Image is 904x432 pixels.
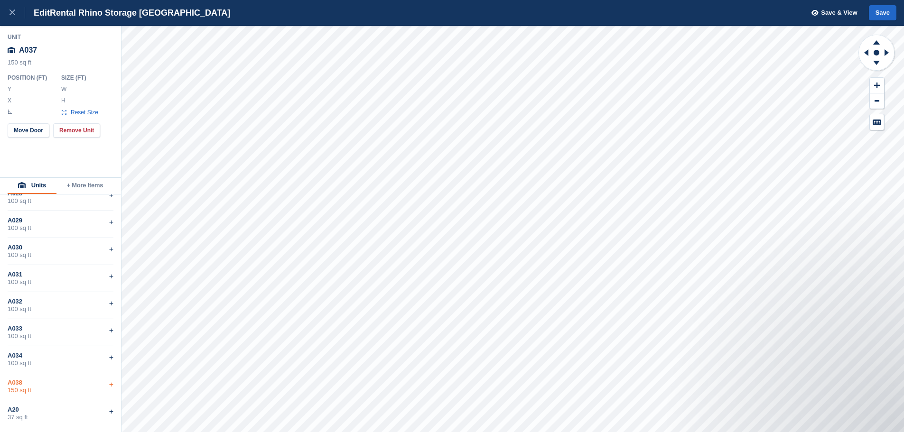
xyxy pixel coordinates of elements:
label: X [8,97,12,104]
label: H [61,97,66,104]
div: A029100 sq ft+ [8,211,113,238]
div: + [109,190,113,201]
div: 100 sq ft [8,332,113,340]
div: 100 sq ft [8,305,113,313]
button: Save & View [806,5,857,21]
div: 150 sq ft [8,386,113,394]
span: Save & View [821,8,857,18]
div: Unit [8,33,114,41]
div: A031100 sq ft+ [8,265,113,292]
div: 100 sq ft [8,197,113,205]
div: 100 sq ft [8,278,113,286]
button: Save [869,5,896,21]
div: + [109,217,113,228]
button: Units [8,178,56,194]
div: A037 [8,42,114,59]
div: + [109,352,113,363]
button: Zoom In [870,78,884,93]
div: A030 [8,244,113,251]
label: Y [8,85,12,93]
div: + [109,244,113,255]
div: Position ( FT ) [8,74,54,82]
div: A031 [8,271,113,278]
div: A2037 sq ft+ [8,400,113,427]
div: A032 [8,298,113,305]
div: + [109,271,113,282]
span: Reset Size [70,108,99,117]
div: 100 sq ft [8,359,113,367]
div: + [109,325,113,336]
div: A029 [8,217,113,224]
div: A20 [8,406,113,414]
div: A034 [8,352,113,359]
button: + More Items [56,178,113,194]
div: A033100 sq ft+ [8,319,113,346]
button: Keyboard Shortcuts [870,114,884,130]
div: A032100 sq ft+ [8,292,113,319]
button: Move Door [8,123,49,138]
div: A028100 sq ft+ [8,184,113,211]
div: Edit Rental Rhino Storage [GEOGRAPHIC_DATA] [25,7,230,18]
div: A034100 sq ft+ [8,346,113,373]
div: + [109,379,113,390]
div: 100 sq ft [8,224,113,232]
div: 100 sq ft [8,251,113,259]
div: + [109,406,113,417]
div: A030100 sq ft+ [8,238,113,265]
div: A033 [8,325,113,332]
label: W [61,85,66,93]
div: 150 sq ft [8,59,114,71]
div: A038 [8,379,113,386]
button: Remove Unit [53,123,100,138]
div: 37 sq ft [8,414,113,421]
div: A038150 sq ft+ [8,373,113,400]
div: Size ( FT ) [61,74,103,82]
img: angle-icn.0ed2eb85.svg [8,110,12,114]
button: Zoom Out [870,93,884,109]
div: + [109,298,113,309]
